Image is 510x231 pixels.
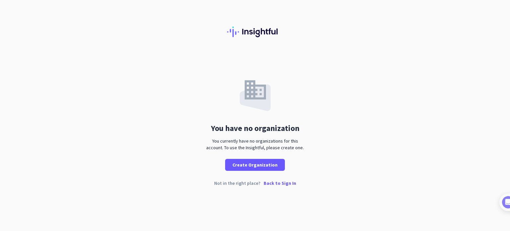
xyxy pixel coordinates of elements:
div: You currently have no organizations for this account. To use the Insightful, please create one. [204,138,306,151]
p: Back to Sign In [264,181,296,185]
img: Insightful [227,27,283,37]
span: Create Organization [232,162,278,168]
div: You have no organization [211,124,299,132]
button: Create Organization [225,159,285,171]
